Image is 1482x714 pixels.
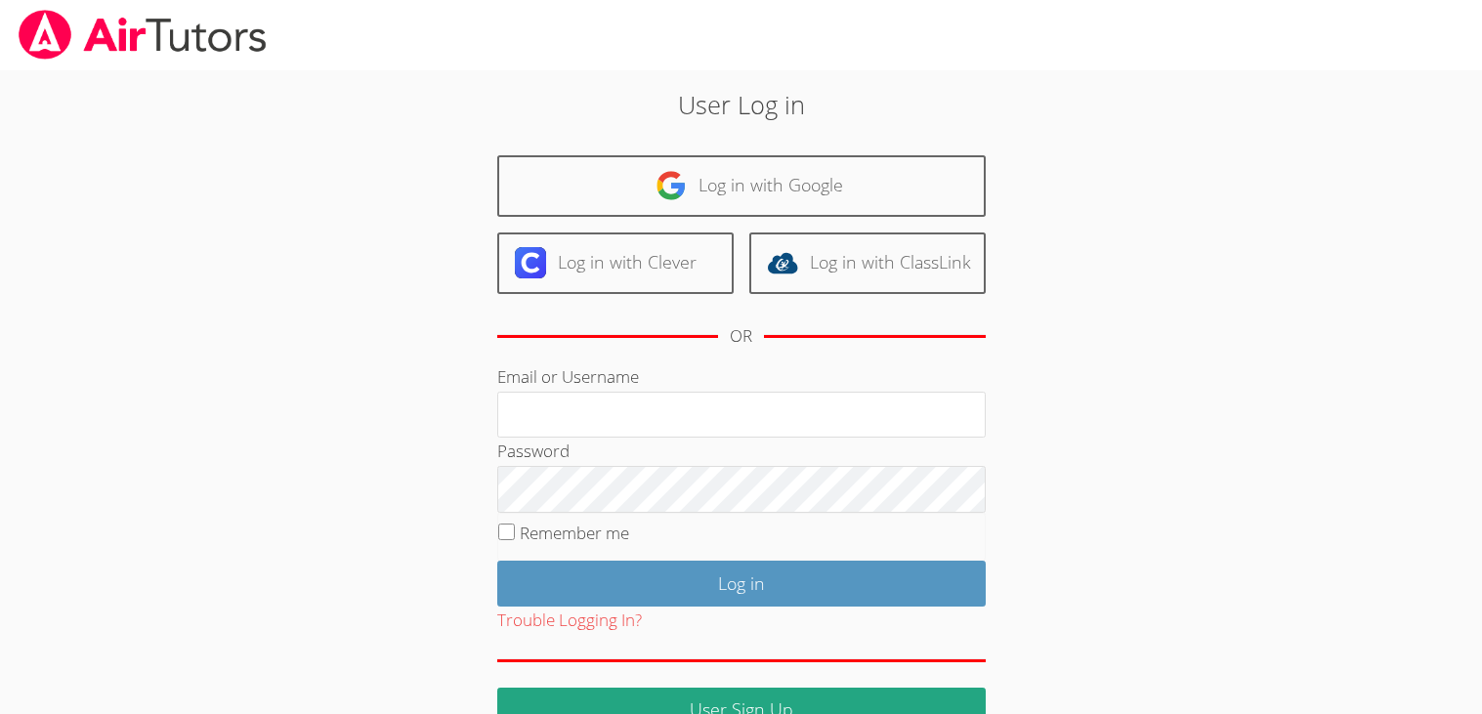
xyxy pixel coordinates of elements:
img: clever-logo-6eab21bc6e7a338710f1a6ff85c0baf02591cd810cc4098c63d3a4b26e2feb20.svg [515,247,546,278]
div: OR [730,322,752,351]
a: Log in with Clever [497,232,734,294]
img: classlink-logo-d6bb404cc1216ec64c9a2012d9dc4662098be43eaf13dc465df04b49fa7ab582.svg [767,247,798,278]
h2: User Log in [341,86,1141,123]
img: airtutors_banner-c4298cdbf04f3fff15de1276eac7730deb9818008684d7c2e4769d2f7ddbe033.png [17,10,269,60]
label: Password [497,440,570,462]
a: Log in with ClassLink [749,232,986,294]
input: Log in [497,561,986,607]
button: Trouble Logging In? [497,607,642,635]
a: Log in with Google [497,155,986,217]
label: Remember me [520,522,629,544]
label: Email or Username [497,365,639,388]
img: google-logo-50288ca7cdecda66e5e0955fdab243c47b7ad437acaf1139b6f446037453330a.svg [656,170,687,201]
